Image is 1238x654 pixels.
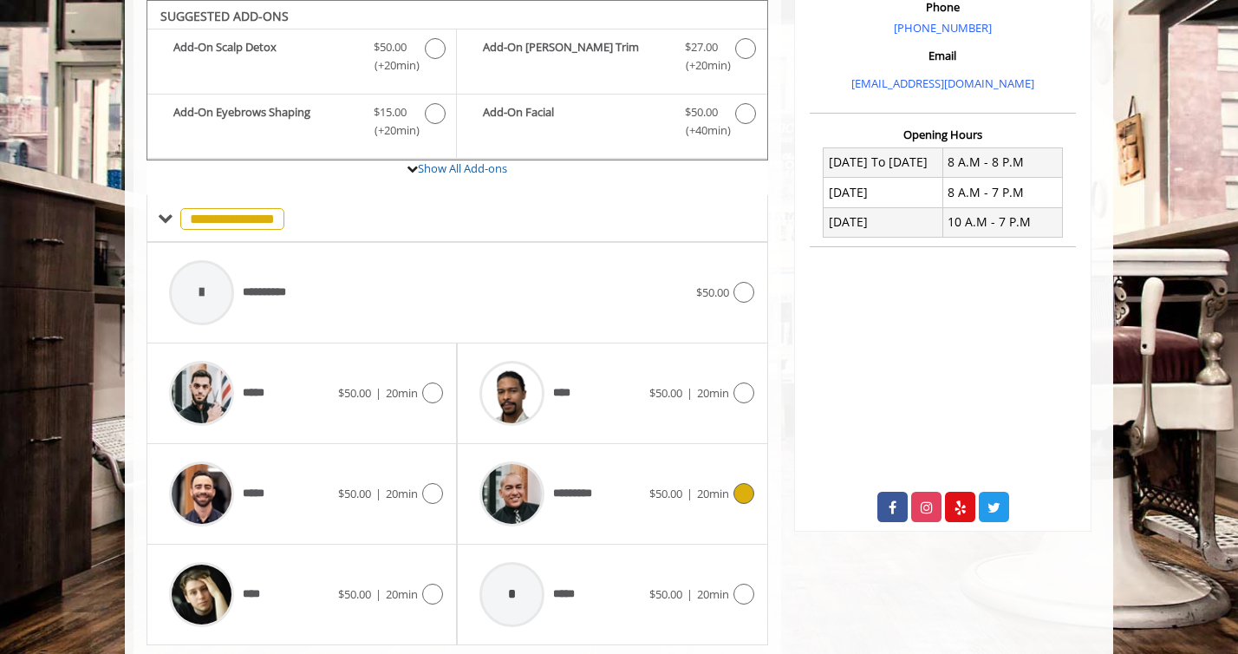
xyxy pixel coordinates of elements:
span: $50.00 [649,385,682,401]
span: $27.00 [685,38,718,56]
span: (+20min ) [365,56,416,75]
b: Add-On Facial [483,103,667,140]
span: 20min [386,486,418,501]
span: $50.00 [374,38,407,56]
h3: Email [814,49,1072,62]
span: $50.00 [649,486,682,501]
b: SUGGESTED ADD-ONS [160,8,289,24]
b: Add-On Scalp Detox [173,38,356,75]
td: [DATE] To [DATE] [824,147,943,177]
a: Show All Add-ons [418,160,507,176]
span: | [375,586,381,602]
td: [DATE] [824,207,943,237]
span: $50.00 [685,103,718,121]
span: 20min [697,486,729,501]
label: Add-On Beard Trim [466,38,758,79]
span: | [375,385,381,401]
td: 8 A.M - 7 P.M [942,178,1062,207]
span: 20min [697,586,729,602]
td: [DATE] [824,178,943,207]
span: | [687,486,693,501]
span: $50.00 [338,486,371,501]
label: Add-On Eyebrows Shaping [156,103,447,144]
span: $50.00 [338,385,371,401]
span: | [687,385,693,401]
span: (+40min ) [675,121,727,140]
h3: Opening Hours [810,128,1076,141]
a: [EMAIL_ADDRESS][DOMAIN_NAME] [851,75,1034,91]
span: 20min [386,385,418,401]
span: 20min [697,385,729,401]
a: [PHONE_NUMBER] [894,20,992,36]
td: 10 A.M - 7 P.M [942,207,1062,237]
span: $15.00 [374,103,407,121]
span: 20min [386,586,418,602]
td: 8 A.M - 8 P.M [942,147,1062,177]
span: $50.00 [649,586,682,602]
span: $50.00 [338,586,371,602]
h3: Phone [814,1,1072,13]
label: Add-On Facial [466,103,758,144]
span: | [687,586,693,602]
b: Add-On Eyebrows Shaping [173,103,356,140]
span: $50.00 [696,284,729,300]
label: Add-On Scalp Detox [156,38,447,79]
span: (+20min ) [675,56,727,75]
span: | [375,486,381,501]
span: (+20min ) [365,121,416,140]
b: Add-On [PERSON_NAME] Trim [483,38,667,75]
